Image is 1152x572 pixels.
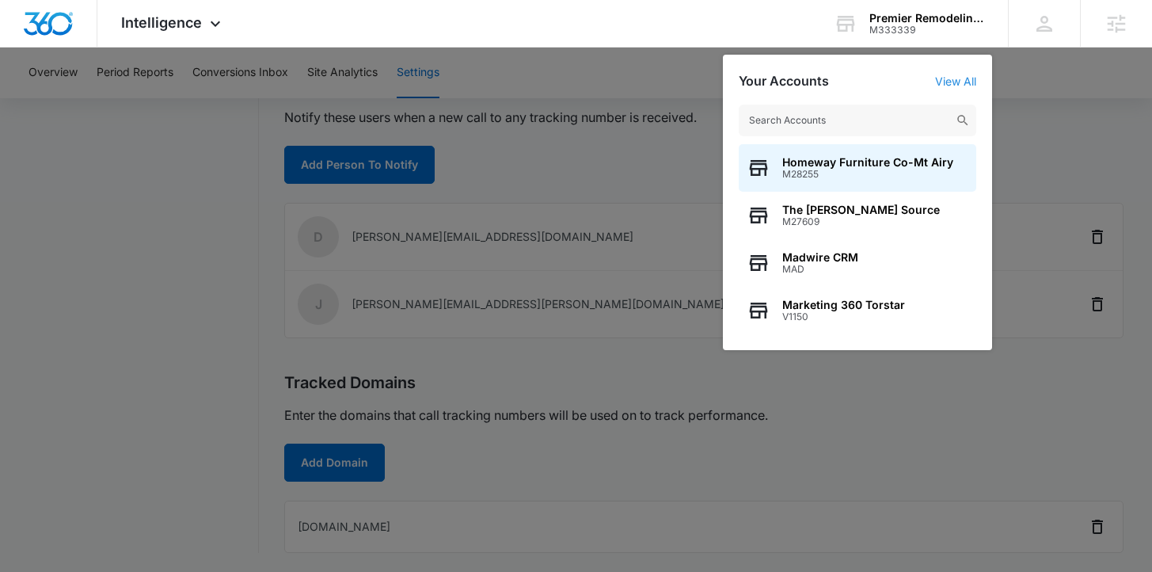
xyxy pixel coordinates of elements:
[869,12,985,25] div: account name
[869,25,985,36] div: account id
[739,287,976,334] button: Marketing 360 TorstarV1150
[782,156,953,169] span: Homeway Furniture Co-Mt Airy
[739,239,976,287] button: Madwire CRMMAD
[782,264,858,275] span: MAD
[782,311,905,322] span: V1150
[121,14,202,31] span: Intelligence
[739,105,976,136] input: Search Accounts
[782,299,905,311] span: Marketing 360 Torstar
[782,216,940,227] span: M27609
[782,169,953,180] span: M28255
[935,74,976,88] a: View All
[782,251,858,264] span: Madwire CRM
[739,192,976,239] button: The [PERSON_NAME] SourceM27609
[782,204,940,216] span: The [PERSON_NAME] Source
[739,144,976,192] button: Homeway Furniture Co-Mt AiryM28255
[739,74,829,89] h2: Your Accounts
